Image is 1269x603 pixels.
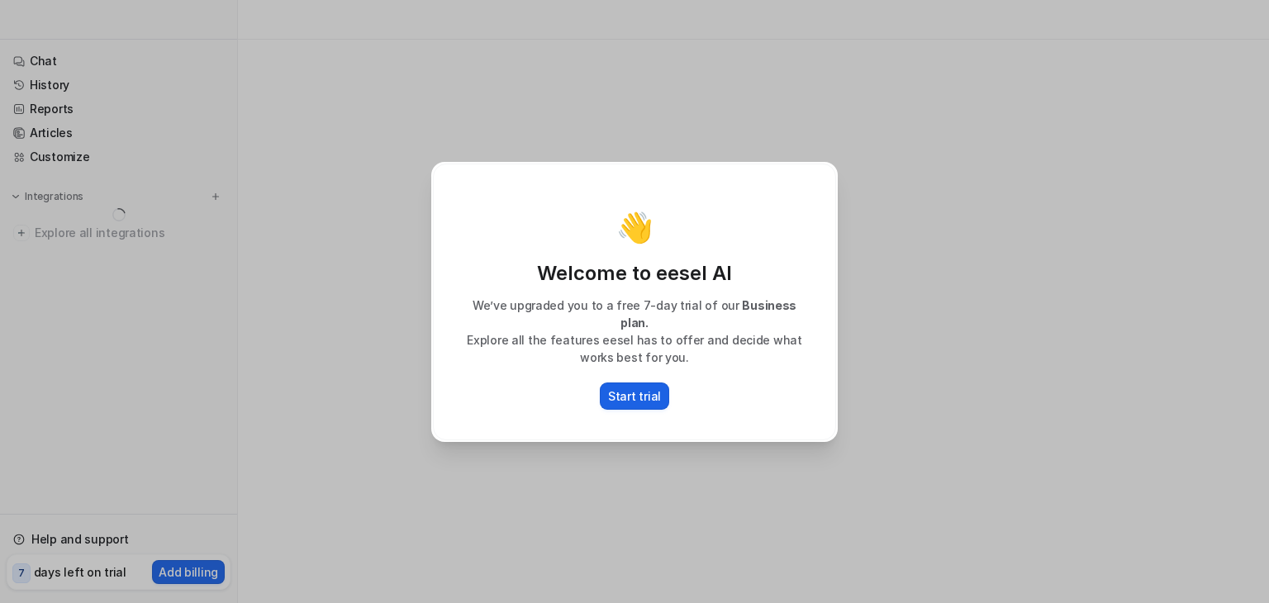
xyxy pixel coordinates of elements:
[450,297,819,331] p: We’ve upgraded you to a free 7-day trial of our
[450,260,819,287] p: Welcome to eesel AI
[600,382,669,410] button: Start trial
[608,387,661,405] p: Start trial
[450,331,819,366] p: Explore all the features eesel has to offer and decide what works best for you.
[616,211,654,244] p: 👋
